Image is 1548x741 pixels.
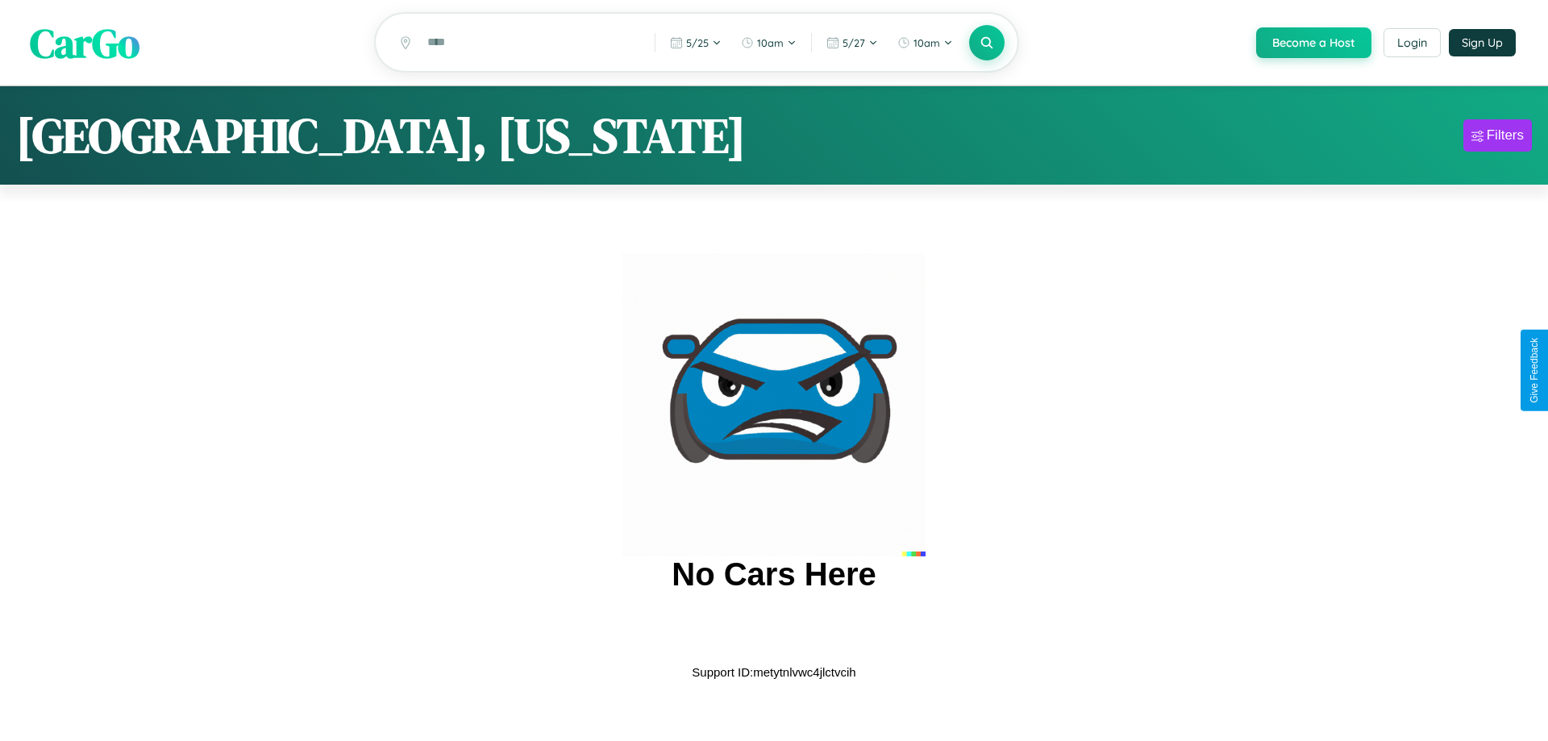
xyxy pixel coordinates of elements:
span: CarGo [30,15,139,70]
button: 5/25 [662,30,730,56]
div: Filters [1487,127,1524,144]
button: Filters [1463,119,1532,152]
p: Support ID: metytnlvwc4jlctvcih [692,661,855,683]
button: 10am [889,30,961,56]
span: 5 / 27 [843,36,865,49]
div: Give Feedback [1529,338,1540,403]
img: car [622,253,926,556]
button: Sign Up [1449,29,1516,56]
button: 5/27 [818,30,886,56]
span: 5 / 25 [686,36,709,49]
span: 10am [757,36,784,49]
button: Login [1384,28,1441,57]
h2: No Cars Here [672,556,876,593]
h1: [GEOGRAPHIC_DATA], [US_STATE] [16,102,746,169]
span: 10am [913,36,940,49]
button: 10am [733,30,805,56]
button: Become a Host [1256,27,1371,58]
